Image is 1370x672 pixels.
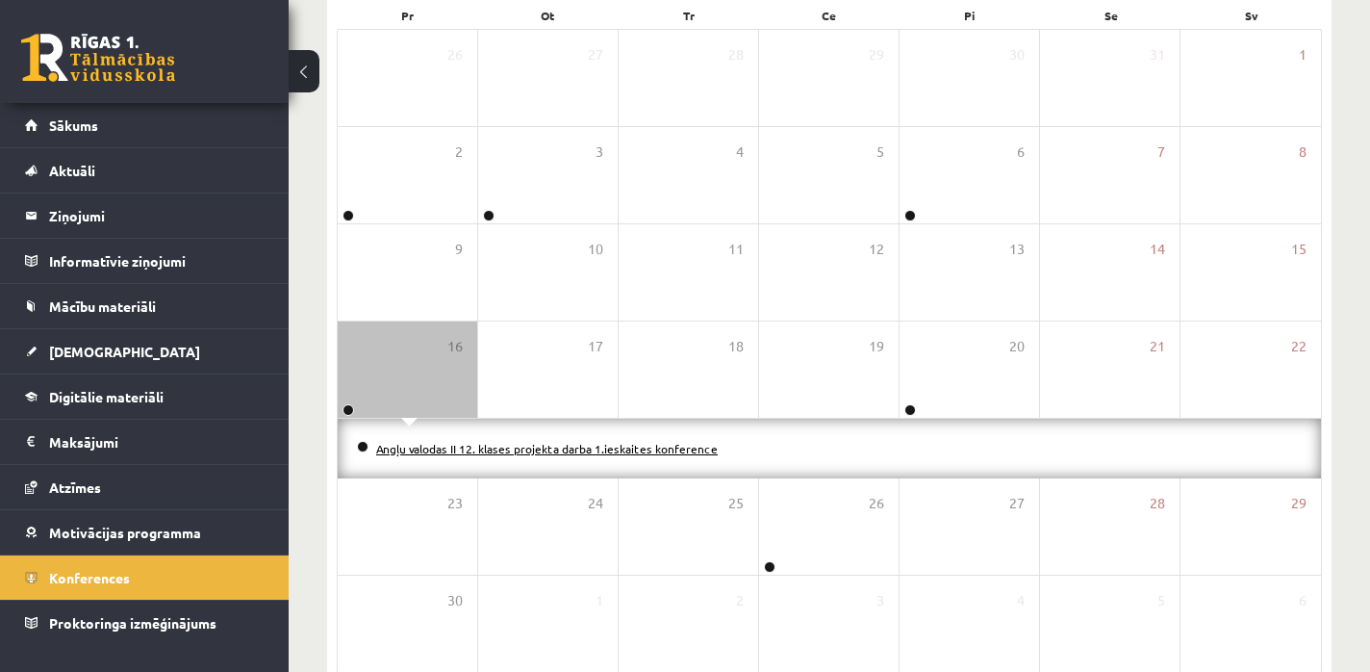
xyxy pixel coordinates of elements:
[49,524,201,541] span: Motivācijas programma
[736,142,744,163] span: 4
[447,493,463,514] span: 23
[869,239,884,260] span: 12
[876,142,884,163] span: 5
[588,493,603,514] span: 24
[1291,493,1307,514] span: 29
[596,142,603,163] span: 3
[588,44,603,65] span: 27
[588,336,603,357] span: 17
[1017,590,1025,611] span: 4
[49,194,265,238] legend: Ziņojumi
[25,194,265,238] a: Ziņojumi
[1299,590,1307,611] span: 6
[1299,44,1307,65] span: 1
[1009,493,1025,514] span: 27
[728,336,744,357] span: 18
[596,590,603,611] span: 1
[1157,142,1165,163] span: 7
[25,375,265,419] a: Digitālie materiāli
[1157,590,1165,611] span: 5
[25,420,265,464] a: Maksājumi
[1291,336,1307,357] span: 22
[1291,239,1307,260] span: 15
[588,239,603,260] span: 10
[49,569,130,586] span: Konferences
[25,556,265,600] a: Konferences
[1150,239,1165,260] span: 14
[455,239,463,260] span: 9
[759,2,900,29] div: Ce
[728,44,744,65] span: 28
[49,614,216,632] span: Proktoringa izmēģinājums
[1017,142,1025,163] span: 6
[1150,493,1165,514] span: 28
[619,2,759,29] div: Tr
[728,239,744,260] span: 11
[49,297,156,315] span: Mācību materiāli
[1040,2,1180,29] div: Se
[49,116,98,134] span: Sākums
[447,44,463,65] span: 26
[25,239,265,283] a: Informatīvie ziņojumi
[49,388,164,405] span: Digitālie materiāli
[25,329,265,374] a: [DEMOGRAPHIC_DATA]
[455,142,463,163] span: 2
[21,34,175,82] a: Rīgas 1. Tālmācības vidusskola
[376,441,718,456] a: Angļu valodas II 12. klases projekta darba 1.ieskaites konference
[1181,2,1322,29] div: Sv
[1150,336,1165,357] span: 21
[49,478,101,496] span: Atzīmes
[876,590,884,611] span: 3
[477,2,618,29] div: Ot
[447,336,463,357] span: 16
[1009,336,1025,357] span: 20
[447,590,463,611] span: 30
[25,148,265,193] a: Aktuāli
[49,162,95,179] span: Aktuāli
[25,510,265,555] a: Motivācijas programma
[25,103,265,147] a: Sākums
[49,343,200,360] span: [DEMOGRAPHIC_DATA]
[337,2,477,29] div: Pr
[25,465,265,509] a: Atzīmes
[1299,142,1307,163] span: 8
[1009,239,1025,260] span: 13
[900,2,1040,29] div: Pi
[728,493,744,514] span: 25
[25,601,265,645] a: Proktoringa izmēģinājums
[869,44,884,65] span: 29
[1009,44,1025,65] span: 30
[869,336,884,357] span: 19
[1150,44,1165,65] span: 31
[25,284,265,328] a: Mācību materiāli
[49,420,265,464] legend: Maksājumi
[736,590,744,611] span: 2
[869,493,884,514] span: 26
[49,239,265,283] legend: Informatīvie ziņojumi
